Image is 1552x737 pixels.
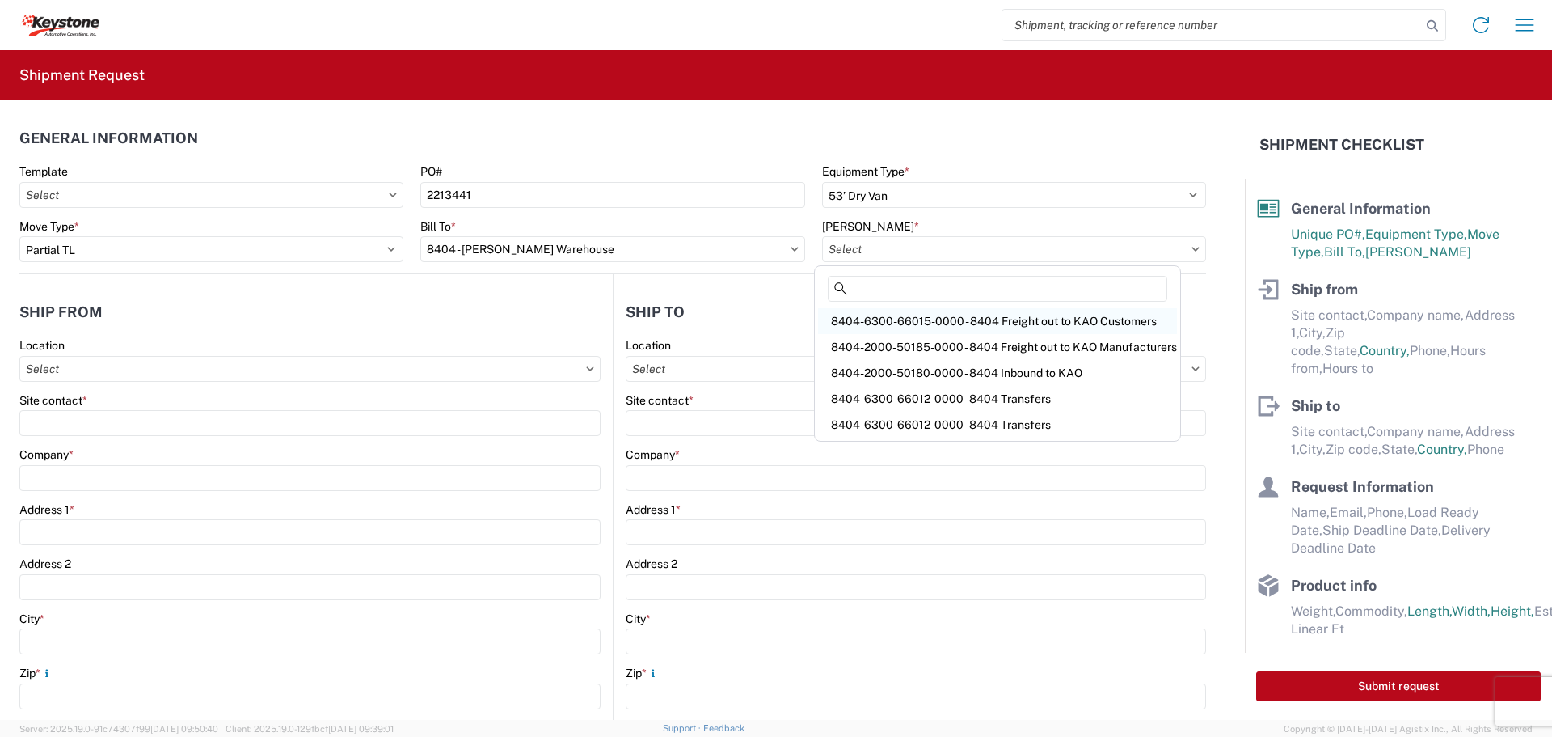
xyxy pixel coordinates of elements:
[19,447,74,462] label: Company
[1452,604,1491,619] span: Width,
[420,164,442,179] label: PO#
[822,236,1206,262] input: Select
[1324,343,1360,358] span: State,
[1002,10,1421,40] input: Shipment, tracking or reference number
[19,356,601,382] input: Select
[1324,244,1365,260] span: Bill To,
[19,393,87,408] label: Site contact
[1291,424,1367,439] span: Site contact,
[328,724,394,734] span: [DATE] 09:39:01
[818,308,1177,334] div: 8404-6300-66015-0000 - 8404 Freight out to KAO Customers
[626,447,680,462] label: Company
[822,219,919,234] label: [PERSON_NAME]
[1284,722,1533,736] span: Copyright © [DATE]-[DATE] Agistix Inc., All Rights Reserved
[19,502,74,517] label: Address 1
[420,219,456,234] label: Bill To
[1299,325,1326,341] span: City,
[818,412,1177,438] div: 8404-6300-66012-0000 - 8404 Transfers
[19,338,65,353] label: Location
[1367,424,1465,439] span: Company name,
[1291,577,1377,594] span: Product info
[1367,307,1465,323] span: Company name,
[818,386,1177,412] div: 8404-6300-66012-0000 - 8404 Transfers
[1291,505,1330,520] span: Name,
[1360,343,1410,358] span: Country,
[1381,442,1417,457] span: State,
[1410,343,1450,358] span: Phone,
[1407,604,1452,619] span: Length,
[1291,307,1367,323] span: Site contact,
[150,724,218,734] span: [DATE] 09:50:40
[19,66,145,85] h2: Shipment Request
[1365,227,1467,242] span: Equipment Type,
[1256,671,1541,701] button: Submit request
[1322,523,1441,538] span: Ship Deadline Date,
[19,724,218,734] span: Server: 2025.19.0-91c74307f99
[1259,135,1424,155] h2: Shipment Checklist
[1291,397,1340,414] span: Ship to
[626,393,694,408] label: Site contact
[1491,604,1534,619] span: Height,
[1335,604,1407,619] span: Commodity,
[626,356,1206,382] input: Select
[19,130,198,146] h2: General Information
[818,334,1177,360] div: 8404-2000-50185-0000 - 8404 Freight out to KAO Manufacturers
[1367,505,1407,520] span: Phone,
[626,557,677,571] label: Address 2
[226,724,394,734] span: Client: 2025.19.0-129fbcf
[19,164,68,179] label: Template
[1322,361,1373,376] span: Hours to
[626,666,660,680] label: Zip
[19,219,79,234] label: Move Type
[1417,442,1467,457] span: Country,
[1291,281,1358,298] span: Ship from
[822,164,909,179] label: Equipment Type
[626,502,681,517] label: Address 1
[626,338,671,353] label: Location
[1365,244,1471,260] span: [PERSON_NAME]
[19,182,403,208] input: Select
[1291,200,1431,217] span: General Information
[663,723,703,733] a: Support
[420,236,804,262] input: Select
[818,360,1177,386] div: 8404-2000-50180-0000 - 8404 Inbound to KAO
[1467,442,1504,457] span: Phone
[703,723,744,733] a: Feedback
[1291,478,1434,495] span: Request Information
[1291,604,1335,619] span: Weight,
[1291,227,1365,242] span: Unique PO#,
[19,557,71,571] label: Address 2
[626,612,651,626] label: City
[19,666,53,680] label: Zip
[19,304,103,320] h2: Ship from
[1326,442,1381,457] span: Zip code,
[19,612,44,626] label: City
[1330,505,1367,520] span: Email,
[626,304,685,320] h2: Ship to
[1299,442,1326,457] span: City,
